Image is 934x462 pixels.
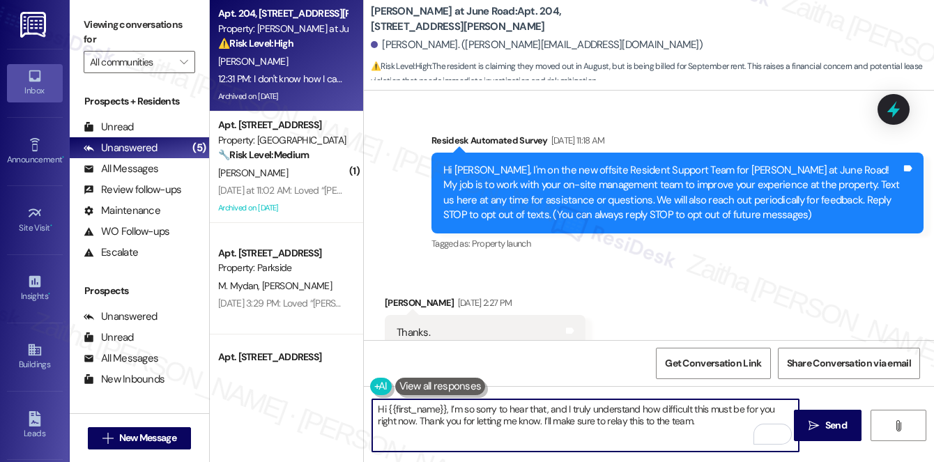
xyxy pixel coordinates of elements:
span: Share Conversation via email [787,356,911,371]
textarea: To enrich screen reader interactions, please activate Accessibility in Grammarly extension settings [372,399,799,452]
span: M. Mydan [218,279,262,292]
strong: ⚠️ Risk Level: High [218,37,293,49]
div: [PERSON_NAME] [385,295,585,315]
img: ResiDesk Logo [20,12,49,38]
span: [PERSON_NAME] [218,167,288,179]
a: Leads [7,407,63,445]
div: Tagged as: [431,233,924,254]
span: • [50,221,52,231]
div: 12:31 PM: I don't know how I can possibly pay that as I am still unemployed. Also, I moved out in... [218,72,627,85]
i:  [893,420,903,431]
div: WO Follow-ups [84,224,169,239]
div: (5) [189,137,209,159]
i:  [809,420,819,431]
div: Prospects + Residents [70,94,209,109]
i:  [102,433,113,444]
span: • [62,153,64,162]
span: : The resident is claiming they moved out in August, but is being billed for September rent. This... [371,59,934,89]
span: • [48,289,50,299]
div: Residents [70,411,209,426]
div: [DATE] 3:29 PM: Loved “[PERSON_NAME] (Parkside): Happy to help! I just got a response from the te... [218,297,907,309]
div: Apt. [STREET_ADDRESS] [218,246,347,261]
div: Thanks. [397,325,430,340]
div: Review follow-ups [84,183,181,197]
div: Maintenance [84,203,160,218]
div: Archived on [DATE] [217,199,349,217]
div: Unanswered [84,309,158,324]
div: Escalate [84,245,138,260]
input: All communities [90,51,173,73]
span: New Message [119,431,176,445]
div: Residesk Automated Survey [431,133,924,153]
div: New Inbounds [84,372,164,387]
div: [DATE] 11:18 AM [548,133,605,148]
div: [DATE] 2:27 PM [454,295,512,310]
button: Send [794,410,862,441]
button: Share Conversation via email [778,348,920,379]
div: Property: Parkside [218,261,347,275]
strong: 🔧 Risk Level: Medium [218,148,309,161]
a: Insights • [7,270,63,307]
span: Get Conversation Link [665,356,761,371]
div: Apt. [STREET_ADDRESS] [218,350,347,364]
strong: ⚠️ Risk Level: High [371,61,431,72]
div: Unanswered [84,141,158,155]
button: Get Conversation Link [656,348,770,379]
a: Site Visit • [7,201,63,239]
span: [PERSON_NAME] [262,279,332,292]
div: Archived on [DATE] [217,88,349,105]
div: Prospects [70,284,209,298]
button: New Message [88,427,191,449]
div: All Messages [84,162,158,176]
div: Unread [84,120,134,134]
div: Hi [PERSON_NAME], I'm on the new offsite Resident Support Team for [PERSON_NAME] at June Road! My... [443,163,901,223]
b: [PERSON_NAME] at June Road: Apt. 204, [STREET_ADDRESS][PERSON_NAME] [371,4,650,34]
div: Apt. 204, [STREET_ADDRESS][PERSON_NAME] [218,6,347,21]
div: Property: [PERSON_NAME] at June Road [218,22,347,36]
div: [PERSON_NAME]. ([PERSON_NAME][EMAIL_ADDRESS][DOMAIN_NAME]) [371,38,703,52]
i:  [180,56,187,68]
a: Inbox [7,64,63,102]
div: All Messages [84,351,158,366]
div: Unread [84,330,134,345]
span: [PERSON_NAME] [218,55,288,68]
span: Property launch [472,238,530,249]
a: Buildings [7,338,63,376]
span: Send [825,418,847,433]
div: Property: [GEOGRAPHIC_DATA] [218,133,347,148]
label: Viewing conversations for [84,14,195,51]
div: Apt. [STREET_ADDRESS] [218,118,347,132]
